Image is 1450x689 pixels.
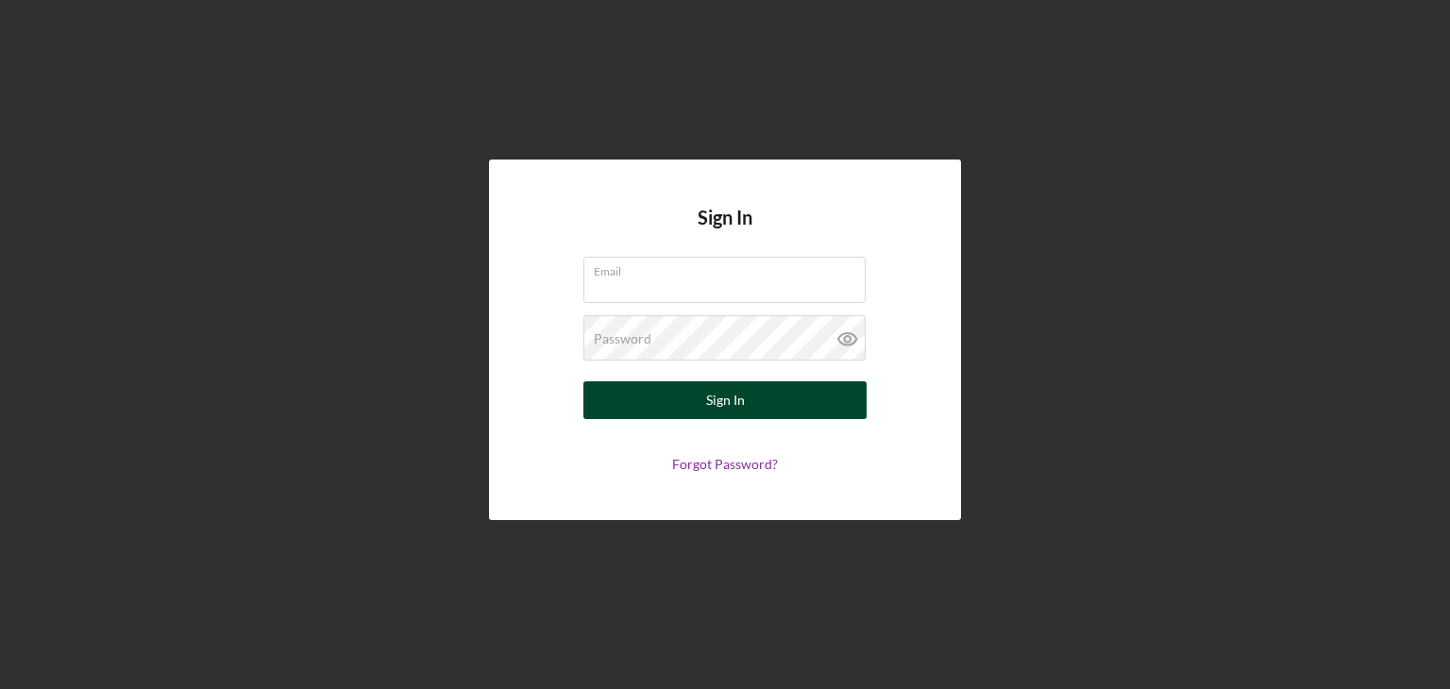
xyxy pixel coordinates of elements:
[706,381,745,419] div: Sign In
[594,331,651,346] label: Password
[698,207,752,257] h4: Sign In
[672,456,778,472] a: Forgot Password?
[594,258,866,278] label: Email
[583,381,867,419] button: Sign In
